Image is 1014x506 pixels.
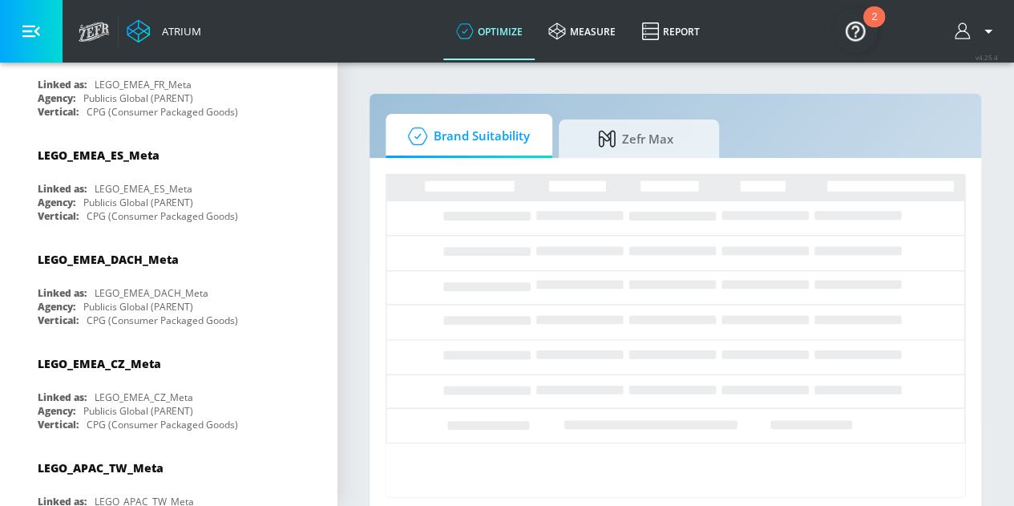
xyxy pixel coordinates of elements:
[38,182,87,196] div: Linked as:
[38,460,164,476] div: LEGO_APAC_TW_Meta
[38,252,179,267] div: LEGO_EMEA_DACH_Meta
[26,240,311,331] div: LEGO_EMEA_DACH_MetaLinked as:LEGO_EMEA_DACH_MetaAgency:Publicis Global (PARENT)Vertical:CPG (Cons...
[95,391,193,404] div: LEGO_EMEA_CZ_Meta
[38,91,75,105] div: Agency:
[87,105,238,119] div: CPG (Consumer Packaged Goods)
[38,356,161,371] div: LEGO_EMEA_CZ_Meta
[26,31,311,123] div: Linked as:LEGO_EMEA_FR_MetaAgency:Publicis Global (PARENT)Vertical:CPG (Consumer Packaged Goods)
[95,78,192,91] div: LEGO_EMEA_FR_Meta
[38,209,79,223] div: Vertical:
[26,136,311,227] div: LEGO_EMEA_ES_MetaLinked as:LEGO_EMEA_ES_MetaAgency:Publicis Global (PARENT)Vertical:CPG (Consumer...
[871,17,877,38] div: 2
[38,418,79,431] div: Vertical:
[83,404,193,418] div: Publicis Global (PARENT)
[87,314,238,327] div: CPG (Consumer Packaged Goods)
[976,53,998,62] span: v 4.25.4
[38,314,79,327] div: Vertical:
[83,300,193,314] div: Publicis Global (PARENT)
[833,8,878,53] button: Open Resource Center, 2 new notifications
[95,182,192,196] div: LEGO_EMEA_ES_Meta
[38,105,79,119] div: Vertical:
[38,286,87,300] div: Linked as:
[156,24,201,38] div: Atrium
[26,344,311,435] div: LEGO_EMEA_CZ_MetaLinked as:LEGO_EMEA_CZ_MetaAgency:Publicis Global (PARENT)Vertical:CPG (Consumer...
[38,391,87,404] div: Linked as:
[95,286,208,300] div: LEGO_EMEA_DACH_Meta
[575,119,697,158] span: Zefr Max
[535,2,628,60] a: measure
[628,2,713,60] a: Report
[38,78,87,91] div: Linked as:
[38,196,75,209] div: Agency:
[83,196,193,209] div: Publicis Global (PARENT)
[87,418,238,431] div: CPG (Consumer Packaged Goods)
[443,2,535,60] a: optimize
[38,148,160,163] div: LEGO_EMEA_ES_Meta
[402,117,530,156] span: Brand Suitability
[38,300,75,314] div: Agency:
[127,19,201,43] a: Atrium
[83,91,193,105] div: Publicis Global (PARENT)
[38,404,75,418] div: Agency:
[87,209,238,223] div: CPG (Consumer Packaged Goods)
